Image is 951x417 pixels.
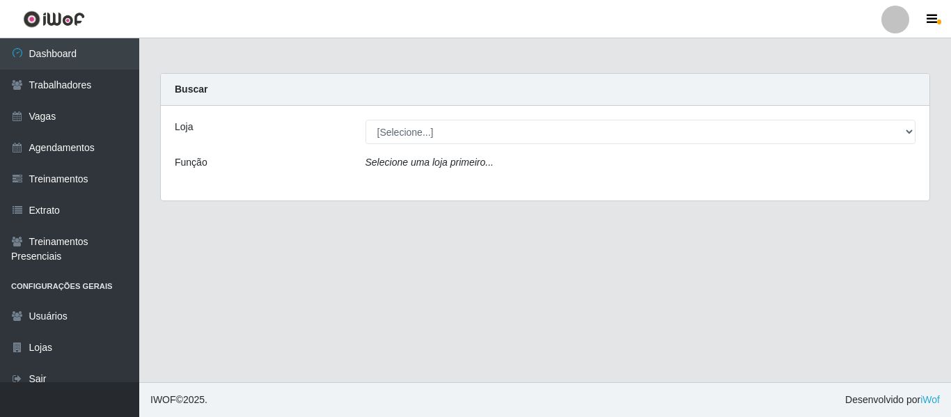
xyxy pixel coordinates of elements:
span: IWOF [150,394,176,405]
span: Desenvolvido por [845,393,940,407]
a: iWof [920,394,940,405]
strong: Buscar [175,84,207,95]
span: © 2025 . [150,393,207,407]
label: Função [175,155,207,170]
img: CoreUI Logo [23,10,85,28]
i: Selecione uma loja primeiro... [366,157,494,168]
label: Loja [175,120,193,134]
